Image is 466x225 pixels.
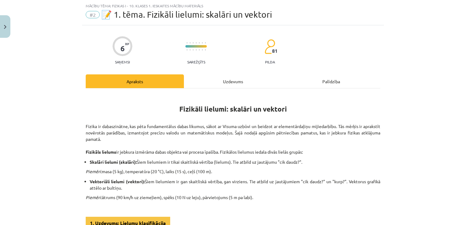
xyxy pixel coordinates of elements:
span: 81 [272,48,278,54]
p: Sarežģīts [187,60,205,64]
p: Saņemsi [113,60,132,64]
strong: Fizikāli lielumi: skalāri un vektori [179,105,287,113]
div: Apraksts [86,74,184,88]
div: Uzdevums [184,74,282,88]
strong: Fizikāls lielums [86,149,116,155]
li: Šiem lielumiem ir gan skaitliskā vērtība, gan virziens. Tie atbild uz jautājumiem "cik daudz?" un... [90,178,380,191]
p: ātrums (90 km/h uz ziemeļiem), spēks (10 N uz leju), pārvietojums (5 m pa labi). [86,194,380,201]
img: icon-close-lesson-0947bae3869378f0d4975bcd49f059093ad1ed9edebbc8119c70593378902aed.svg [4,25,6,29]
p: pilda [265,60,275,64]
span: 📝 1. tēma. Fizikāli lielumi: skalāri un vektori [101,9,272,20]
strong: Skalāri lielumi (skalāri): [90,159,137,165]
p: masa (5 kg), temperatūra (20 °C), laiks (15 s), ceļš (100 m). [86,168,380,175]
em: Piemēri: [86,169,102,174]
span: #2 [86,11,100,18]
img: students-c634bb4e5e11cddfef0936a35e636f08e4e9abd3cc4e673bd6f9a4125e45ecb1.svg [264,39,275,54]
div: 6 [120,44,125,53]
p: Fizika ir dabaszinātne, kas pēta fundamentālus dabas likumus, sākot ar Visuma uzbūvi un beidzot a... [86,123,380,155]
em: Piemēri: [86,195,102,200]
li: Šiem lielumiem ir tikai skaitliskā vērtība (lielums). Tie atbild uz jautājumu "cik daudz?". [90,159,380,165]
strong: Vektoriāli lielumi (vektori): [90,179,145,184]
div: Mācību tēma: Fizikas i - 10. klases 1. ieskaites mācību materiāls [86,4,380,8]
span: XP [125,42,129,45]
div: Palīdzība [282,74,380,88]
